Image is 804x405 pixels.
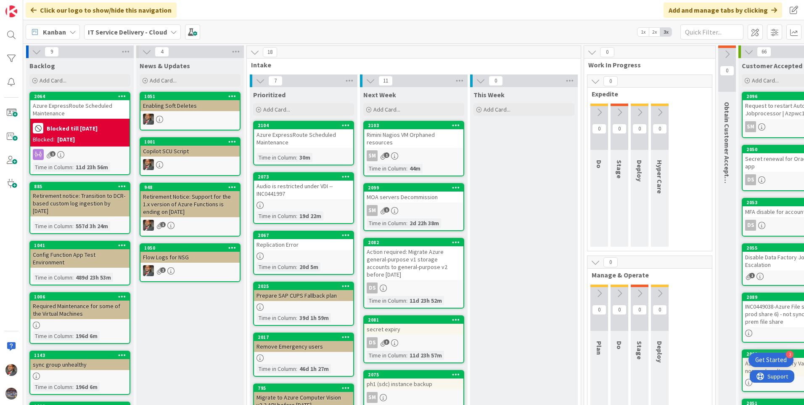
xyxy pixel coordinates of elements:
div: 46d 1h 27m [297,364,331,373]
div: 1041 [34,242,130,248]
span: 66 [757,47,771,57]
span: Hyper Care [656,160,664,194]
div: SM [364,150,463,161]
div: Time in Column [33,273,72,282]
div: 2075 [368,372,463,378]
span: Intake [251,61,570,69]
div: Replication Error [254,239,353,250]
div: 2099MOA servers Decommission [364,184,463,202]
div: 2104 [254,122,353,129]
div: DP [140,114,240,125]
div: DS [745,220,756,231]
div: Time in Column [33,163,72,172]
div: [DATE] [57,135,75,144]
span: 0 [720,66,734,76]
span: 1 [50,151,56,157]
div: 2064 [30,93,130,100]
div: 2075ph1 (sdc) instance backup [364,371,463,389]
div: 1041 [30,242,130,249]
div: 885 [34,184,130,189]
div: 20d 5m [297,262,320,272]
div: Time in Column [33,331,72,341]
div: 2104 [258,123,353,128]
div: 2073Audio is restricted under VDI --INC0441997 [254,173,353,199]
span: : [296,364,297,373]
div: 2064Azure ExpressRoute Scheduled Maintenance [30,93,130,119]
div: 1006 [30,293,130,301]
span: Do [615,341,624,349]
img: DP [5,364,17,376]
div: 2081 [368,317,463,323]
div: 2099 [364,184,463,192]
div: 11d 23h 52m [407,296,444,305]
span: 4 [155,47,169,57]
div: 2099 [368,185,463,191]
div: 2064 [34,93,130,99]
span: : [72,163,74,172]
b: IT Service Delivery - Cloud [88,28,167,36]
div: Time in Column [257,211,296,221]
div: 1001 [140,138,240,146]
div: SM [367,392,378,403]
div: Time in Column [367,218,406,228]
div: 1001 [144,139,240,145]
div: Click our logo to show/hide this navigation [26,3,177,18]
span: Deploy [656,341,664,362]
div: 11d 23h 57m [407,351,444,360]
span: This Week [473,91,505,99]
span: : [296,211,297,221]
div: 11d 23h 56m [74,163,110,172]
span: 0 [603,257,618,267]
div: Required Maintenance for some of the Virtual Machines [30,301,130,319]
span: : [72,331,74,341]
div: Flow Logs for NSG [140,252,240,263]
div: 2025 [254,282,353,290]
div: 2082 [364,239,463,246]
div: Azure ExpressRoute Scheduled Maintenance [30,100,130,119]
div: 2073 [258,174,353,180]
div: 2067 [254,232,353,239]
img: DP [143,159,154,170]
div: sync group unhealthy [30,359,130,370]
span: Customer Accepted [742,61,802,70]
div: 44m [407,164,423,173]
div: SM [745,121,756,132]
div: SM [364,392,463,403]
div: DS [745,174,756,185]
span: 0 [653,305,667,315]
img: avatar [5,388,17,400]
div: Blocked: [33,135,55,144]
div: 30m [297,153,312,162]
span: Add Card... [263,106,290,113]
span: 11 [378,76,393,86]
div: 1050Flow Logs for NSG [140,244,240,263]
span: Stage [635,341,644,360]
div: 39d 1h 59m [297,313,331,322]
div: 2104Azure ExpressRoute Scheduled Maintenance [254,122,353,148]
div: DP [140,159,240,170]
div: 1143 [34,352,130,358]
div: DS [364,282,463,293]
div: 196d 6m [74,331,100,341]
div: Get Started [755,356,787,364]
div: Time in Column [33,382,72,392]
span: Work In Progress [588,61,705,69]
span: Expedite [592,90,701,98]
div: Rimini Nagios VM Orphaned resources [364,129,463,148]
span: Stage [615,160,624,179]
span: : [296,313,297,322]
div: 196d 6m [74,382,100,392]
div: 2103 [364,122,463,129]
span: Manage & Operate [592,271,701,279]
div: Time in Column [367,296,406,305]
span: Next Week [363,91,396,99]
span: : [406,218,407,228]
span: 2x [649,28,660,36]
span: : [406,296,407,305]
div: 1143sync group unhealthy [30,352,130,370]
div: 2081 [364,316,463,324]
div: SM [364,205,463,216]
div: 19d 22m [297,211,323,221]
div: Time in Column [257,262,296,272]
div: SM [367,205,378,216]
